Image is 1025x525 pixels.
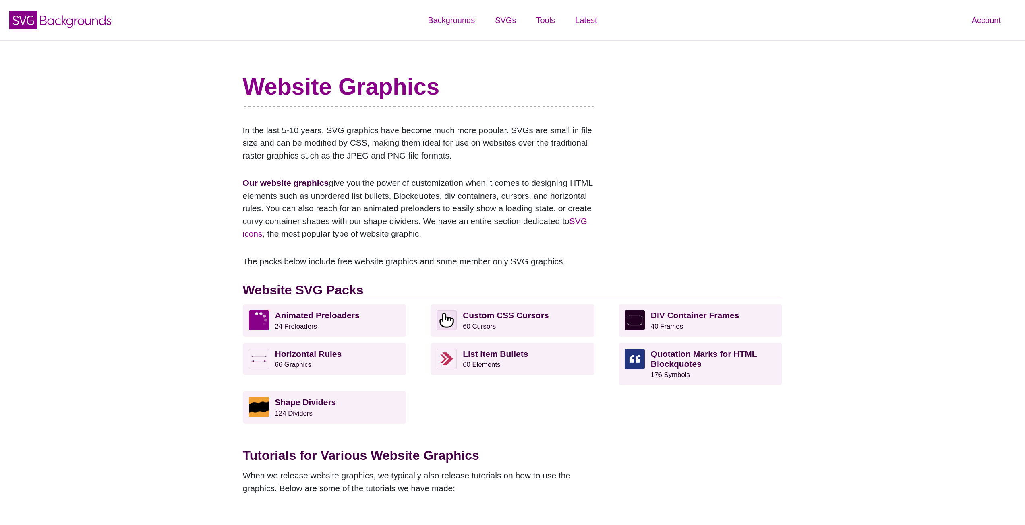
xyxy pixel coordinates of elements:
[526,8,565,32] a: Tools
[249,397,269,417] img: Waves section divider
[243,343,407,375] a: Horizontal Rules66 Graphics
[431,343,594,375] a: List Item Bullets60 Elements
[275,361,311,369] small: 66 Graphics
[243,178,329,187] strong: Our website graphics
[243,255,595,268] p: The packs below include free website graphics and some member only SVG graphics.
[463,349,528,358] strong: List Item Bullets
[418,8,485,32] a: Backgrounds
[243,469,595,494] p: When we release website graphics, we typically also release tutorials on how to use the graphics....
[463,323,496,330] small: 60 Cursors
[651,349,757,369] strong: Quotation Marks for HTML Blockquotes
[243,282,783,298] h2: Website SVG Packs
[619,304,783,336] a: DIV Container Frames40 Frames
[463,311,549,320] strong: Custom CSS Cursors
[625,310,645,330] img: fancy vintage frame
[463,361,500,369] small: 60 Elements
[243,304,407,336] a: Animated Preloaders24 Preloaders
[431,304,594,336] a: Custom CSS Cursors60 Cursors
[437,349,457,369] img: Dual chevrons icon
[437,310,457,330] img: Hand pointer icon
[651,323,683,330] small: 40 Frames
[651,311,739,320] strong: DIV Container Frames
[243,177,595,240] p: give you the power of customization when it comes to designing HTML elements such as unordered li...
[243,448,595,463] h2: Tutorials for Various Website Graphics
[243,391,407,423] a: Shape Dividers124 Dividers
[275,323,317,330] small: 24 Preloaders
[962,8,1011,32] a: Account
[275,311,360,320] strong: Animated Preloaders
[275,349,342,358] strong: Horizontal Rules
[243,124,595,162] p: In the last 5-10 years, SVG graphics have become much more popular. SVGs are small in file size a...
[619,343,783,385] a: Quotation Marks for HTML Blockquotes176 Symbols
[275,397,336,407] strong: Shape Dividers
[249,310,269,330] img: spinning loading animation fading dots in circle
[249,349,269,369] img: Arrowhead caps on a horizontal rule line
[275,410,313,417] small: 124 Dividers
[485,8,526,32] a: SVGs
[565,8,607,32] a: Latest
[625,349,645,369] img: open quotation mark square and round
[651,371,690,379] small: 176 Symbols
[243,72,595,101] h1: Website Graphics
